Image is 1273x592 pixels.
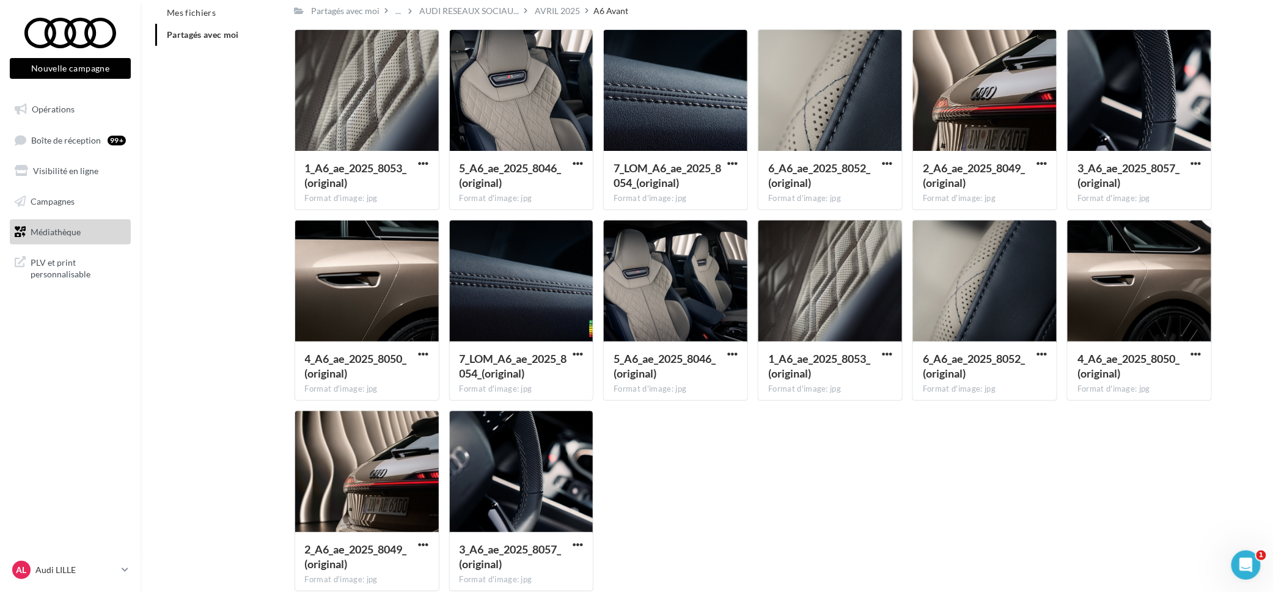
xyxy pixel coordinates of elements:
[17,564,27,576] span: AL
[394,2,404,20] div: ...
[923,161,1025,189] span: 2_A6_ae_2025_8049_(original)
[420,5,519,17] span: AUDI RESEAUX SOCIAU...
[460,352,567,380] span: 7_LOM_A6_ae_2025_8054_(original)
[7,97,133,122] a: Opérations
[167,7,216,18] span: Mes fichiers
[1231,550,1261,580] iframe: Intercom live chat
[614,352,716,380] span: 5_A6_ae_2025_8046_(original)
[1077,193,1201,204] div: Format d'image: jpg
[535,5,581,17] div: AVRIL 2025
[32,104,75,114] span: Opérations
[108,136,126,145] div: 99+
[31,254,126,280] span: PLV et print personnalisable
[768,352,870,380] span: 1_A6_ae_2025_8053_(original)
[10,58,131,79] button: Nouvelle campagne
[460,193,584,204] div: Format d'image: jpg
[1077,352,1179,380] span: 4_A6_ae_2025_8050_(original)
[33,166,98,176] span: Visibilité en ligne
[7,127,133,153] a: Boîte de réception99+
[10,558,131,582] a: AL Audi LILLE
[305,352,407,380] span: 4_A6_ae_2025_8050_(original)
[167,29,239,40] span: Partagés avec moi
[1077,161,1179,189] span: 3_A6_ae_2025_8057_(original)
[305,574,429,585] div: Format d'image: jpg
[460,574,584,585] div: Format d'image: jpg
[7,189,133,214] a: Campagnes
[923,352,1025,380] span: 6_A6_ae_2025_8052_(original)
[7,158,133,184] a: Visibilité en ligne
[312,5,380,17] div: Partagés avec moi
[594,5,629,17] div: A6 Avant
[923,193,1047,204] div: Format d'image: jpg
[31,196,75,206] span: Campagnes
[7,219,133,245] a: Médiathèque
[768,384,892,395] div: Format d'image: jpg
[768,161,870,189] span: 6_A6_ae_2025_8052_(original)
[614,161,721,189] span: 7_LOM_A6_ae_2025_8054_(original)
[7,249,133,285] a: PLV et print personnalisable
[1077,384,1201,395] div: Format d'image: jpg
[923,384,1047,395] div: Format d'image: jpg
[305,543,407,571] span: 2_A6_ae_2025_8049_(original)
[768,193,892,204] div: Format d'image: jpg
[460,384,584,395] div: Format d'image: jpg
[31,134,101,145] span: Boîte de réception
[614,193,738,204] div: Format d'image: jpg
[31,226,81,236] span: Médiathèque
[614,384,738,395] div: Format d'image: jpg
[460,543,562,571] span: 3_A6_ae_2025_8057_(original)
[460,161,562,189] span: 5_A6_ae_2025_8046_(original)
[305,193,429,204] div: Format d'image: jpg
[35,564,117,576] p: Audi LILLE
[305,384,429,395] div: Format d'image: jpg
[1256,550,1266,560] span: 1
[305,161,407,189] span: 1_A6_ae_2025_8053_(original)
